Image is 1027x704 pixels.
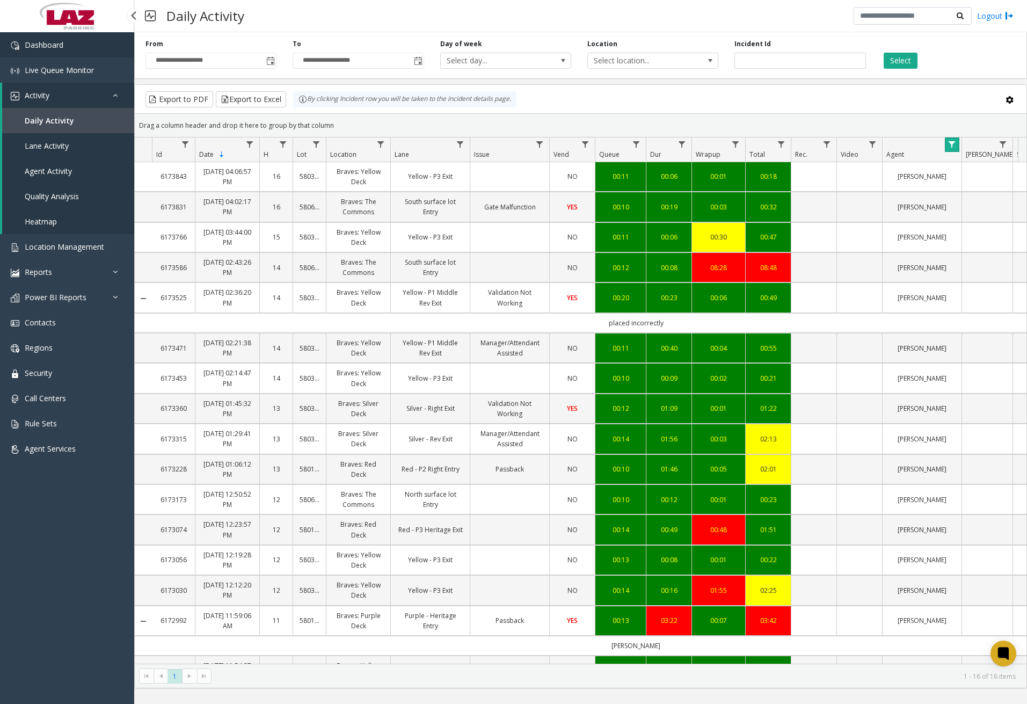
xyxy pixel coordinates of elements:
a: [DATE] 04:02:17 PM [202,197,253,217]
span: Lane Activity [25,141,69,151]
div: 00:30 [698,232,739,242]
span: NO [567,434,578,444]
a: 00:11 [602,343,639,353]
a: 00:09 [653,373,685,383]
a: 580666 [300,263,319,273]
a: Braves: Yellow Deck [333,166,384,187]
a: 00:13 [602,555,639,565]
span: Contacts [25,317,56,328]
a: 01:09 [653,403,685,413]
a: H Filter Menu [276,137,290,152]
a: Braves: Yellow Deck [333,580,384,600]
a: [PERSON_NAME] [889,171,955,182]
a: 16 [266,171,286,182]
a: [PERSON_NAME] [889,555,955,565]
label: To [293,39,301,49]
a: 580379 [300,403,319,413]
span: Reports [25,267,52,277]
button: Export to PDF [145,91,213,107]
a: Quality Analysis [2,184,134,209]
a: Red - P2 Right Entry [397,464,463,474]
a: 580348 [300,555,319,565]
a: Red - P3 Heritage Exit [397,525,463,535]
a: NO [556,232,588,242]
img: 'icon' [11,369,19,378]
a: Yellow - P3 Exit [397,373,463,383]
div: 00:40 [653,343,685,353]
a: 12 [266,585,286,596]
a: [DATE] 12:12:20 PM [202,580,253,600]
a: 6173471 [158,343,188,353]
a: 00:48 [698,525,739,535]
a: Braves: Yellow Deck [333,338,384,358]
a: Braves: The Commons [333,197,384,217]
a: [PERSON_NAME] [889,293,955,303]
a: Lot Filter Menu [309,137,324,152]
div: 08:28 [698,263,739,273]
a: 00:01 [698,171,739,182]
a: 01:46 [653,464,685,474]
div: 00:23 [653,293,685,303]
a: 00:49 [653,525,685,535]
a: Yellow - P3 Exit [397,555,463,565]
a: Parker Filter Menu [996,137,1010,152]
div: 00:10 [602,464,639,474]
a: 16 [266,202,286,212]
a: 00:11 [602,232,639,242]
a: NO [556,343,588,353]
img: 'icon' [11,92,19,100]
a: 00:19 [653,202,685,212]
a: Braves: Yellow Deck [333,287,384,308]
div: 00:10 [602,495,639,505]
a: Braves: Yellow Deck [333,550,384,570]
a: 580348 [300,293,319,303]
span: Agent Services [25,444,76,454]
span: NO [567,233,578,242]
a: Agent Activity [2,158,134,184]
a: 14 [266,263,286,273]
a: NO [556,171,588,182]
a: Validation Not Working [477,287,543,308]
a: 00:12 [602,403,639,413]
a: Silver - Right Exit [397,403,463,413]
a: 580348 [300,232,319,242]
a: 580116 [300,525,319,535]
span: NO [567,495,578,504]
span: Toggle popup [264,53,276,68]
a: 00:49 [752,293,784,303]
a: Rec. Filter Menu [820,137,834,152]
a: NO [556,464,588,474]
a: 6173843 [158,171,188,182]
div: 00:11 [602,171,639,182]
a: 01:56 [653,434,685,444]
a: 00:23 [752,495,784,505]
label: Day of week [440,39,482,49]
img: 'icon' [11,395,19,403]
button: Export to Excel [216,91,286,107]
div: 00:22 [752,555,784,565]
div: 00:08 [653,263,685,273]
span: NO [567,525,578,534]
a: [PERSON_NAME] [889,343,955,353]
span: NO [567,344,578,353]
div: 00:06 [698,293,739,303]
a: [DATE] 02:36:20 PM [202,287,253,308]
a: 02:01 [752,464,784,474]
div: 00:03 [698,202,739,212]
a: Agent Filter Menu [945,137,959,152]
div: 00:10 [602,373,639,383]
div: 00:01 [698,403,739,413]
a: 00:32 [752,202,784,212]
a: Braves: Yellow Deck [333,368,384,388]
a: 14 [266,373,286,383]
a: 00:14 [602,434,639,444]
a: 6173525 [158,293,188,303]
a: [PERSON_NAME] [889,232,955,242]
a: [DATE] 12:19:28 PM [202,550,253,570]
a: 12 [266,555,286,565]
div: 00:20 [602,293,639,303]
a: Silver - Rev Exit [397,434,463,444]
